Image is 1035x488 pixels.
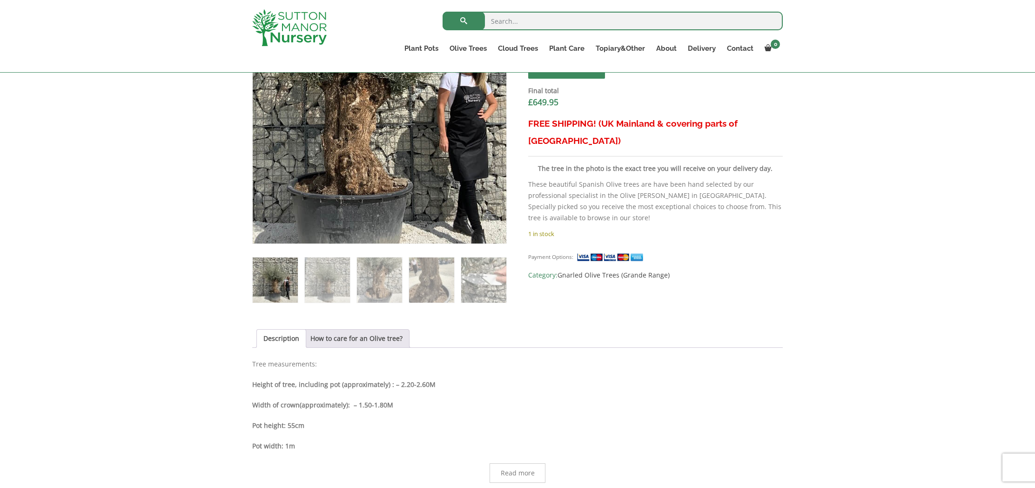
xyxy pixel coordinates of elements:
[501,470,535,476] span: Read more
[409,258,454,303] img: Gnarled Olive Tree XXL (Ancient) J501 - Image 4
[544,42,590,55] a: Plant Care
[399,42,444,55] a: Plant Pots
[492,42,544,55] a: Cloud Trees
[253,258,298,303] img: Gnarled Olive Tree XXL (Ancient) J501
[310,330,403,347] a: How to care for an Olive tree?
[528,179,783,224] p: These beautiful Spanish Olive trees are have been hand selected by our professional specialist in...
[651,42,682,55] a: About
[528,85,783,96] dt: Final total
[528,115,783,149] h3: FREE SHIPPING! (UK Mainland & covering parts of [GEOGRAPHIC_DATA])
[305,258,350,303] img: Gnarled Olive Tree XXL (Ancient) J501 - Image 2
[577,252,646,262] img: payment supported
[252,400,393,409] strong: Width of crown : – 1.50-1.80M
[721,42,759,55] a: Contact
[590,42,651,55] a: Topiary&Other
[528,253,573,260] small: Payment Options:
[682,42,721,55] a: Delivery
[252,441,295,450] strong: Pot width: 1m
[538,164,773,173] strong: The tree in the photo is the exact tree you will receive on your delivery day.
[444,42,492,55] a: Olive Trees
[759,42,783,55] a: 0
[771,40,780,49] span: 0
[252,421,304,430] strong: Pot height: 55cm
[443,12,783,30] input: Search...
[528,96,558,108] bdi: 649.95
[528,270,783,281] span: Category:
[252,380,436,389] b: Height of tree, including pot (approximately) : – 2.20-2.60M
[461,258,506,303] img: Gnarled Olive Tree XXL (Ancient) J501 - Image 5
[558,271,670,279] a: Gnarled Olive Trees (Grande Range)
[300,400,348,409] b: (approximately)
[528,96,533,108] span: £
[263,330,299,347] a: Description
[357,258,402,303] img: Gnarled Olive Tree XXL (Ancient) J501 - Image 3
[528,228,783,239] p: 1 in stock
[252,9,327,46] img: logo
[252,359,783,370] p: Tree measurements:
